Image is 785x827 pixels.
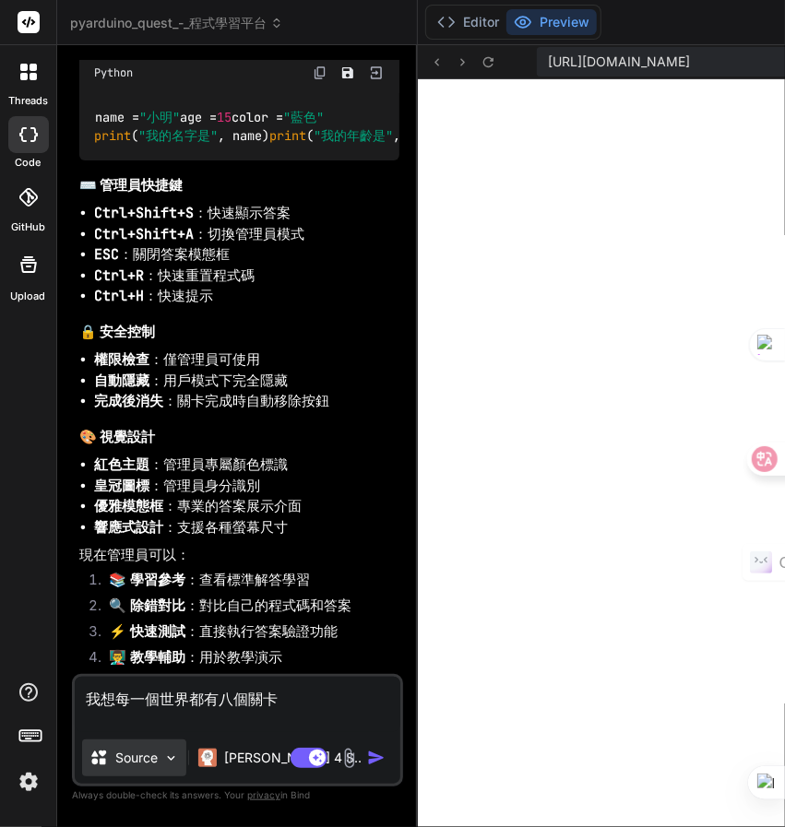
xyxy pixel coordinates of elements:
li: ：對比自己的程式碼和答案 [94,596,399,621]
code: Ctrl+R [94,266,144,285]
li: ：快速提示 [94,286,399,307]
img: Claude 4 Sonnet [198,749,217,767]
strong: 🔍 除錯對比 [109,597,185,614]
span: "藍色" [283,109,324,125]
img: settings [13,766,44,797]
img: icon [367,749,386,767]
code: Ctrl+Shift+S [94,204,194,222]
li: ：管理員身分識別 [94,476,399,497]
li: ：管理員專屬顏色標識 [94,455,399,476]
button: Save file [335,60,361,86]
strong: 響應式設計 [94,518,163,536]
p: 現在管理員可以： [79,545,399,566]
span: Python [94,65,133,80]
img: Pick Models [163,750,179,766]
span: print [94,127,131,144]
span: "小明" [139,109,180,125]
li: ：關閉答案模態框 [94,244,399,266]
p: [PERSON_NAME] 4 S.. [224,749,362,767]
span: "我的名字是" [138,127,218,144]
label: threads [8,93,48,109]
strong: 權限檢查 [94,350,149,368]
code: Ctrl+Shift+A [94,225,194,243]
li: ：切換管理員模式 [94,224,399,245]
strong: 📚 學習參考 [109,571,185,588]
strong: 自動隱藏 [94,372,149,389]
strong: 優雅模態框 [94,497,163,514]
button: Preview [506,9,597,35]
img: attachment [339,748,360,769]
li: ：專業的答案展示介面 [94,496,399,517]
li: ：僅管理員可使用 [94,349,399,371]
span: [URL][DOMAIN_NAME] [548,53,690,71]
span: "我的年齡是" [314,127,393,144]
button: Editor [430,9,506,35]
strong: 完成後消失 [94,392,163,409]
strong: 皇冠圖標 [94,477,149,494]
li: ：用戶模式下完全隱藏 [94,371,399,392]
span: 15 [217,109,232,125]
strong: ⌨️ 管理員快捷鍵 [79,176,183,194]
span: print [269,127,306,144]
strong: 🎨 視覺設計 [79,428,155,445]
li: ：用於教學演示 [94,647,399,673]
li: ：關卡完成時自動移除按鈕 [94,391,399,412]
label: code [16,155,42,171]
li: ：支援各種螢幕尺寸 [94,517,399,538]
strong: 👨‍🏫 教學輔助 [109,648,185,666]
li: ：快速重置程式碼 [94,266,399,287]
strong: ⚡ 快速測試 [109,622,185,640]
code: ESC [94,245,119,264]
p: Source [115,749,158,767]
img: copy [313,65,327,80]
textarea: 我想每一個世界都有八個關卡 [75,677,400,732]
strong: 🔒 安全控制 [79,323,155,340]
span: privacy [247,789,280,800]
label: GitHub [11,219,45,235]
p: Always double-check its answers. Your in Bind [72,786,403,804]
img: Open in Browser [368,65,385,81]
li: ：直接執行答案驗證功能 [94,621,399,647]
code: name = age = color = ( , name) ( , age) ( , color) [94,108,660,146]
li: ：查看標準解答學習 [94,570,399,596]
code: Ctrl+H [94,287,144,305]
span: pyarduino_quest_-_程式學習平台 [70,14,283,32]
label: Upload [11,289,46,304]
strong: 紅色主題 [94,455,149,473]
li: ：快速顯示答案 [94,203,399,224]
